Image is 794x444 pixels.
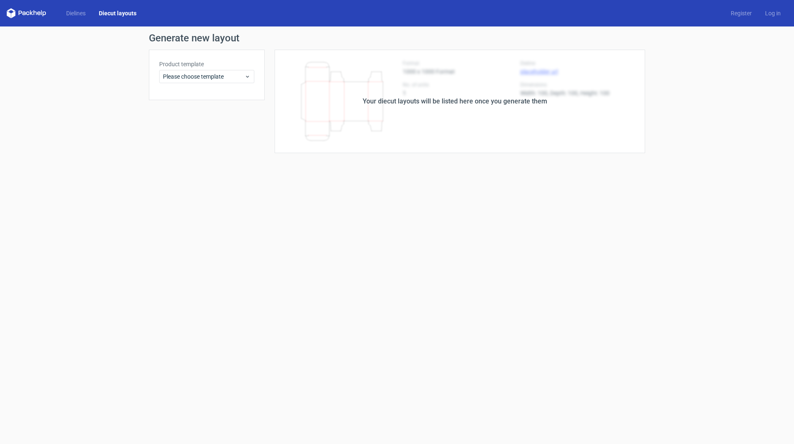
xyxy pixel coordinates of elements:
[363,96,547,106] div: Your diecut layouts will be listed here once you generate them
[163,72,244,81] span: Please choose template
[60,9,92,17] a: Dielines
[724,9,758,17] a: Register
[92,9,143,17] a: Diecut layouts
[159,60,254,68] label: Product template
[149,33,645,43] h1: Generate new layout
[758,9,787,17] a: Log in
